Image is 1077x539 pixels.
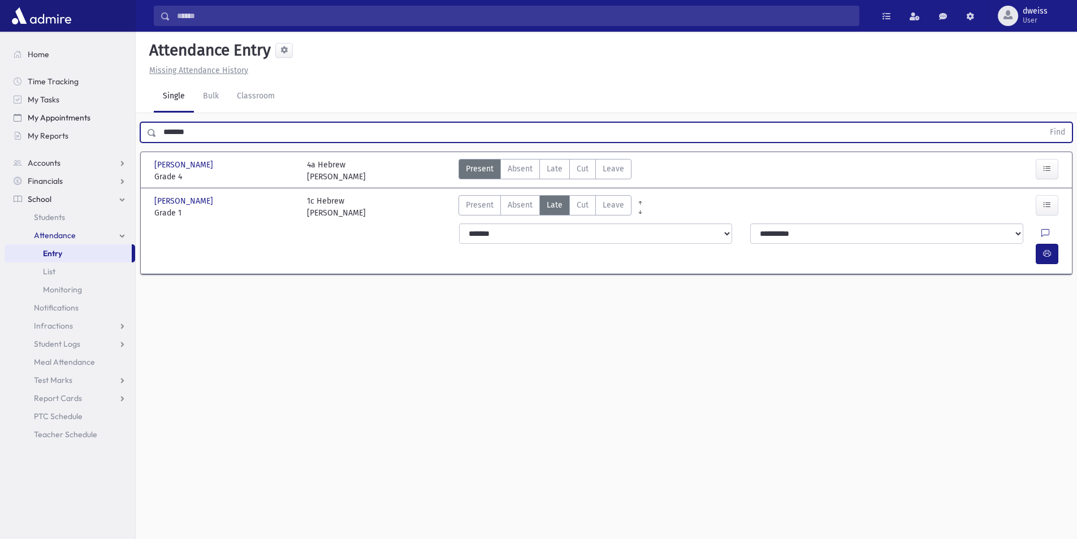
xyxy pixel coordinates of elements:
[28,76,79,87] span: Time Tracking
[34,339,80,349] span: Student Logs
[5,281,135,299] a: Monitoring
[5,45,135,63] a: Home
[5,208,135,226] a: Students
[508,199,533,211] span: Absent
[1043,123,1072,142] button: Find
[34,321,73,331] span: Infractions
[5,226,135,244] a: Attendance
[170,6,859,26] input: Search
[1023,7,1048,16] span: dweiss
[34,411,83,421] span: PTC Schedule
[5,154,135,172] a: Accounts
[5,90,135,109] a: My Tasks
[28,131,68,141] span: My Reports
[508,163,533,175] span: Absent
[5,299,135,317] a: Notifications
[5,109,135,127] a: My Appointments
[149,66,248,75] u: Missing Attendance History
[577,199,589,211] span: Cut
[28,176,63,186] span: Financials
[145,66,248,75] a: Missing Attendance History
[28,158,60,168] span: Accounts
[28,94,59,105] span: My Tasks
[43,266,55,277] span: List
[459,159,632,183] div: AttTypes
[5,72,135,90] a: Time Tracking
[466,199,494,211] span: Present
[154,195,215,207] span: [PERSON_NAME]
[5,172,135,190] a: Financials
[145,41,271,60] h5: Attendance Entry
[9,5,74,27] img: AdmirePro
[307,159,366,183] div: 4a Hebrew [PERSON_NAME]
[466,163,494,175] span: Present
[459,195,632,219] div: AttTypes
[5,353,135,371] a: Meal Attendance
[34,393,82,403] span: Report Cards
[5,335,135,353] a: Student Logs
[34,429,97,439] span: Teacher Schedule
[5,127,135,145] a: My Reports
[547,163,563,175] span: Late
[5,425,135,443] a: Teacher Schedule
[28,194,51,204] span: School
[154,159,215,171] span: [PERSON_NAME]
[34,375,72,385] span: Test Marks
[5,317,135,335] a: Infractions
[603,199,624,211] span: Leave
[5,190,135,208] a: School
[577,163,589,175] span: Cut
[307,195,366,219] div: 1c Hebrew [PERSON_NAME]
[154,171,296,183] span: Grade 4
[34,212,65,222] span: Students
[5,371,135,389] a: Test Marks
[43,248,62,258] span: Entry
[5,389,135,407] a: Report Cards
[603,163,624,175] span: Leave
[34,303,79,313] span: Notifications
[28,49,49,59] span: Home
[228,81,284,113] a: Classroom
[547,199,563,211] span: Late
[5,407,135,425] a: PTC Schedule
[28,113,90,123] span: My Appointments
[5,244,132,262] a: Entry
[34,357,95,367] span: Meal Attendance
[194,81,228,113] a: Bulk
[154,81,194,113] a: Single
[5,262,135,281] a: List
[154,207,296,219] span: Grade 1
[34,230,76,240] span: Attendance
[1023,16,1048,25] span: User
[43,284,82,295] span: Monitoring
